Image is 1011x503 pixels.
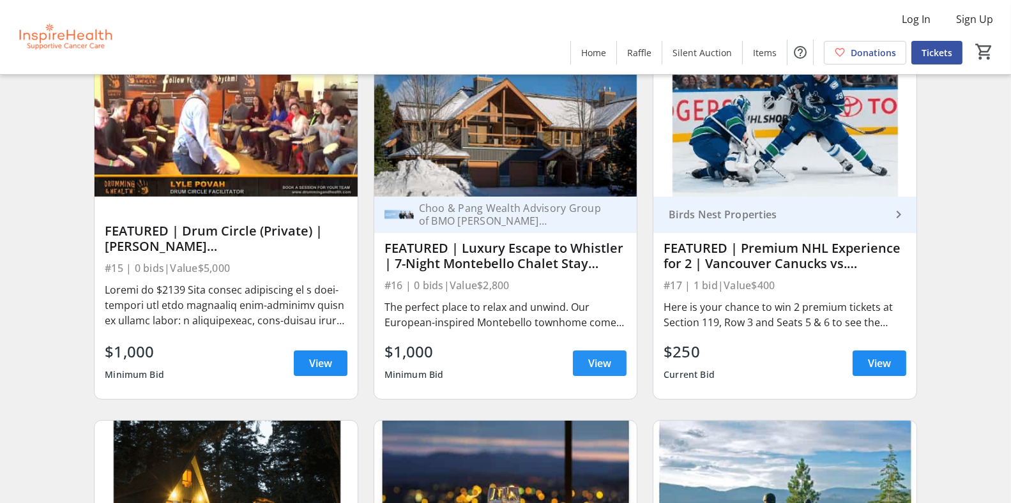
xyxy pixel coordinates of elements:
[753,46,777,59] span: Items
[653,49,916,196] img: FEATURED | Premium NHL Experience for 2 | Vancouver Canucks vs. Columbus Blue Jackets
[384,299,627,330] div: The perfect place to relax and unwind. Our European-inspired Montebello townhome comes with 3 bed...
[414,202,612,227] div: Choo & Pang Wealth Advisory Group of BMO [PERSON_NAME] [PERSON_NAME]
[664,241,906,271] div: FEATURED | Premium NHL Experience for 2 | Vancouver Canucks vs. Columbus Blue Jackets
[664,276,906,294] div: #17 | 1 bid | Value $400
[374,49,637,196] img: FEATURED | Luxury Escape to Whistler | 7-Night Montebello Chalet Stay (Nov 14–20, 2025)
[627,46,651,59] span: Raffle
[892,9,941,29] button: Log In
[105,259,347,277] div: #15 | 0 bids | Value $5,000
[309,356,332,371] span: View
[956,11,993,27] span: Sign Up
[384,363,444,386] div: Minimum Bid
[853,350,906,376] a: View
[946,9,1003,29] button: Sign Up
[673,46,732,59] span: Silent Auction
[664,208,891,221] div: Birds Nest Properties
[743,41,787,64] a: Items
[617,41,662,64] a: Raffle
[105,282,347,328] div: Loremi do $2139 Sita consec adipiscing el s doei-tempori utl etdo magnaaliq enim-adminimv quisn e...
[8,5,121,69] img: InspireHealth Supportive Cancer Care's Logo
[105,363,164,386] div: Minimum Bid
[911,41,962,64] a: Tickets
[95,49,358,196] img: FEATURED | Drum Circle (Private) | Lyle Povah (Vancouver/Lower Mainland)
[105,340,164,363] div: $1,000
[664,363,715,386] div: Current Bid
[902,11,931,27] span: Log In
[105,223,347,254] div: FEATURED | Drum Circle (Private) | [PERSON_NAME] ([GEOGRAPHIC_DATA]/[GEOGRAPHIC_DATA])
[664,299,906,330] div: Here is your chance to win 2 premium tickets at Section 119, Row 3 and Seats 5 & 6 to see the Van...
[868,356,891,371] span: View
[571,41,616,64] a: Home
[653,197,916,233] a: Birds Nest Properties
[851,46,896,59] span: Donations
[581,46,606,59] span: Home
[787,40,813,65] button: Help
[384,200,414,229] img: Choo & Pang Wealth Advisory Group of BMO Nesbitt Burns
[384,340,444,363] div: $1,000
[973,40,996,63] button: Cart
[384,241,627,271] div: FEATURED | Luxury Escape to Whistler | 7-Night Montebello Chalet Stay ([DATE]–[DATE])
[573,350,627,376] a: View
[384,276,627,294] div: #16 | 0 bids | Value $2,800
[662,41,742,64] a: Silent Auction
[294,350,347,376] a: View
[824,41,906,64] a: Donations
[891,207,906,222] mat-icon: keyboard_arrow_right
[922,46,952,59] span: Tickets
[664,340,715,363] div: $250
[588,356,611,371] span: View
